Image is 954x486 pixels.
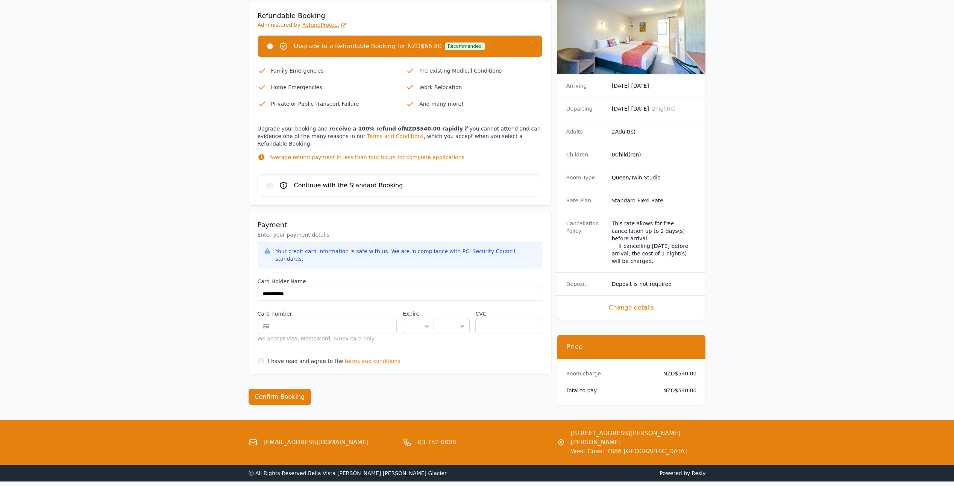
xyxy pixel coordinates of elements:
span: Administered by [258,22,347,28]
p: Work Relocation [419,83,542,92]
dd: [DATE] [DATE] [612,82,697,90]
span: 2 night(s) [652,106,676,112]
dd: Queen/Twin Studio [612,174,697,181]
label: CVC [475,310,542,317]
dt: Children [566,151,606,158]
dt: Arriving [566,82,606,90]
p: Upgrade your booking and if you cannot attend and can evidence one of the many reasons in our , w... [258,125,542,169]
h3: Payment [258,220,542,229]
a: 03 752 0008 [418,438,456,447]
span: [STREET_ADDRESS][PERSON_NAME] [PERSON_NAME] [571,429,706,447]
h3: Price [566,342,697,351]
dt: Total to pay [566,387,651,394]
label: Expire [403,310,434,317]
a: [EMAIL_ADDRESS][DOMAIN_NAME] [264,438,369,447]
p: Family Emergencies [271,66,394,75]
p: Enter your payment details [258,231,542,238]
dd: Standard Flexi Rate [612,197,697,204]
label: Card Holder Name [258,278,542,285]
p: Average refund payment in less than four hours for complete applications [270,153,464,161]
dd: 2 Adult(s) [612,128,697,135]
dd: [DATE] [DATE] [612,105,697,112]
p: Home Emergencies [271,83,394,92]
span: Upgrade to a Refundable Booking for NZD$66.80 [294,42,442,51]
div: This rate allows for free cancellation up to 2 days(s) before arrival. If cancelling [DATE] befor... [612,220,697,265]
dd: NZD$540.00 [657,370,697,377]
dt: Deposit [566,280,606,288]
span: Powered by [480,469,706,477]
dd: NZD$540.00 [657,387,697,394]
dt: Room charge [566,370,651,377]
p: Pre-existing Medical Conditions [419,66,542,75]
label: I have read and agree to the [268,358,343,364]
dt: Rate Plan [566,197,606,204]
div: Your credit card information is safe with us. We are in compliance with PCI Security Council stan... [276,248,536,263]
div: We accept Visa, Mastercard, Amex card only. [258,335,397,342]
span: ⓒ All Rights Reserved. Bella Vista [PERSON_NAME] [PERSON_NAME] Glacier [249,470,447,476]
dd: 0 Child(ren) [612,151,697,158]
dt: Cancellation Policy [566,220,606,265]
a: Resly [692,470,705,476]
dd: Deposit is not required [612,280,697,288]
div: Recommended [445,43,485,50]
span: Change details [566,303,697,312]
label: . [434,310,469,317]
a: Terms and Conditions [367,133,424,139]
strong: receive a 100% refund of NZD$540.00 rapidly [329,126,463,132]
a: RefundProtect [302,22,347,28]
button: Confirm Booking [249,389,311,405]
span: West Coast 7886 [GEOGRAPHIC_DATA] [571,447,706,456]
span: terms and conditions [345,357,400,365]
label: Card number [258,310,397,317]
span: Continue with the Standard Booking [294,181,403,190]
dt: Adults [566,128,606,135]
dt: Departing [566,105,606,112]
h3: Refundable Booking [258,11,542,20]
p: And many more! [419,99,542,108]
p: Private or Public Transport Failure [271,99,394,108]
dt: Room Type [566,174,606,181]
